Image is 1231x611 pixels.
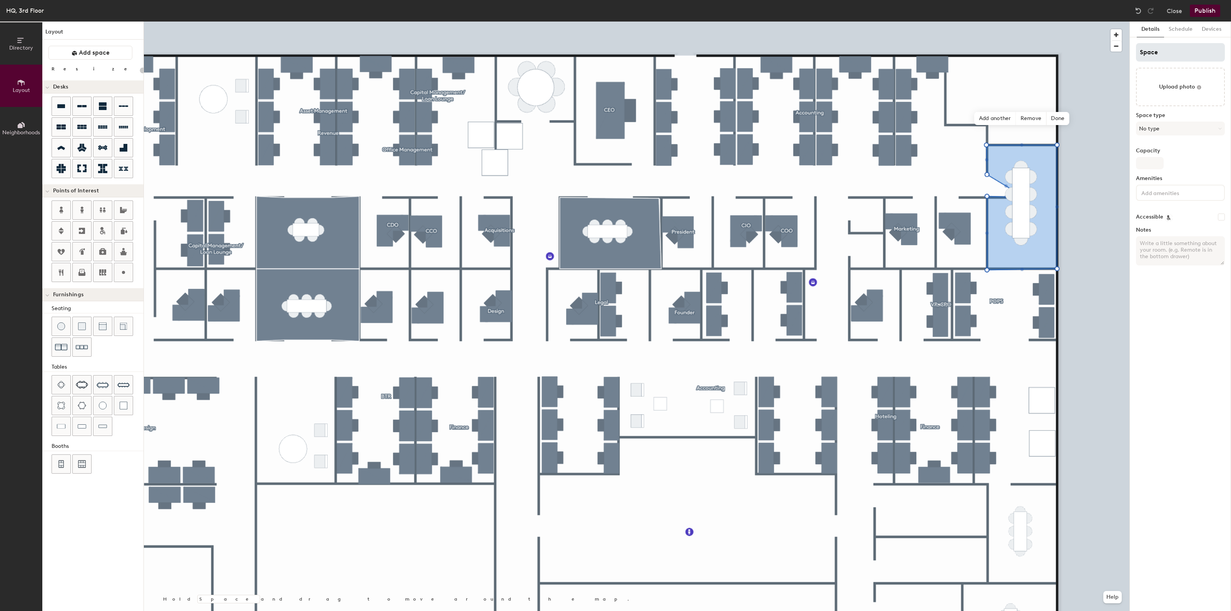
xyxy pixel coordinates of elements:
label: Space type [1136,112,1225,119]
img: Six seat round table [78,402,86,409]
button: Table (1x3) [72,417,92,436]
button: Cushion [72,317,92,336]
span: Done [1046,112,1069,125]
button: Four seat round table [52,396,71,415]
span: Remove [1016,112,1047,125]
img: Couch (corner) [120,322,127,330]
img: Redo [1147,7,1154,15]
button: Table (1x2) [52,417,71,436]
h1: Layout [42,28,143,40]
div: Resize [52,66,137,72]
img: Table (1x4) [98,422,107,430]
img: Six seat booth [78,460,86,468]
button: Devices [1197,22,1226,37]
button: Ten seat table [114,375,133,394]
img: Couch (middle) [99,322,107,330]
img: Table (1x3) [78,422,86,430]
button: Schedule [1164,22,1197,37]
label: Notes [1136,227,1225,233]
img: Eight seat table [97,379,109,391]
img: Cushion [78,322,86,330]
button: Help [1103,591,1122,603]
span: Desks [53,84,68,90]
button: Couch (x3) [72,337,92,357]
div: Booths [52,442,143,451]
button: Upload photo [1136,68,1225,106]
button: Stool [52,317,71,336]
img: Four seat booth [58,460,65,468]
img: Undo [1134,7,1142,15]
div: HQ, 3rd Floor [6,6,44,15]
button: Table (1x4) [93,417,112,436]
span: Neighborhoods [2,129,40,136]
img: Table (1x2) [57,422,65,430]
input: Add amenities [1140,188,1209,197]
img: Ten seat table [117,379,130,391]
span: Layout [13,87,30,93]
button: No type [1136,122,1225,135]
img: Six seat table [76,381,88,389]
img: Four seat table [57,381,65,389]
span: Add space [79,49,110,57]
span: Directory [9,45,33,51]
button: Six seat table [72,375,92,394]
label: Capacity [1136,148,1225,154]
div: Seating [52,304,143,313]
img: Table (round) [99,402,107,409]
span: Points of Interest [53,188,99,194]
button: Four seat table [52,375,71,394]
img: Four seat round table [57,402,65,409]
button: Couch (corner) [114,317,133,336]
button: Eight seat table [93,375,112,394]
button: Six seat round table [72,396,92,415]
button: Close [1167,5,1182,17]
div: Tables [52,363,143,371]
span: Furnishings [53,292,83,298]
button: Couch (x2) [52,337,71,357]
span: Add another [974,112,1016,125]
button: Table (1x1) [114,396,133,415]
button: Add space [48,46,132,60]
label: Amenities [1136,175,1225,182]
button: Publish [1190,5,1220,17]
img: Couch (x2) [55,341,67,353]
img: Couch (x3) [76,341,88,353]
button: Details [1137,22,1164,37]
img: Stool [57,322,65,330]
button: Table (round) [93,396,112,415]
button: Couch (middle) [93,317,112,336]
button: Six seat booth [72,454,92,474]
img: Table (1x1) [120,402,127,409]
button: Four seat booth [52,454,71,474]
label: Accessible [1136,214,1163,220]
